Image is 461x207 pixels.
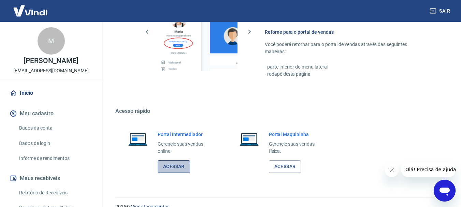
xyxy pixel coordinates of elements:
img: Vindi [8,0,53,21]
h5: Acesso rápido [115,108,445,115]
div: M [38,27,65,55]
iframe: Botão para abrir a janela de mensagens [434,180,456,202]
button: Meu cadastro [8,106,94,121]
h6: Portal Maquininha [269,131,326,138]
p: Gerencie suas vendas física. [269,141,326,155]
p: [EMAIL_ADDRESS][DOMAIN_NAME] [13,67,89,74]
p: - rodapé desta página [265,71,428,78]
p: - parte inferior do menu lateral [265,63,428,71]
button: Meus recebíveis [8,171,94,186]
h6: Retorne para o portal de vendas [265,29,428,35]
a: Início [8,86,94,101]
a: Relatório de Recebíveis [16,186,94,200]
img: Imagem de um notebook aberto [235,131,263,147]
h6: Portal Intermediador [158,131,214,138]
p: Você poderá retornar para o portal de vendas através das seguintes maneiras: [265,41,428,55]
a: Acessar [269,160,301,173]
a: Acessar [158,160,190,173]
p: Gerencie suas vendas online. [158,141,214,155]
img: Imagem de um notebook aberto [124,131,152,147]
iframe: Mensagem da empresa [401,162,456,177]
a: Informe de rendimentos [16,151,94,165]
button: Sair [428,5,453,17]
p: [PERSON_NAME] [24,57,78,64]
a: Dados da conta [16,121,94,135]
span: Olá! Precisa de ajuda? [4,5,57,10]
iframe: Fechar mensagem [385,163,399,177]
a: Dados de login [16,136,94,150]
